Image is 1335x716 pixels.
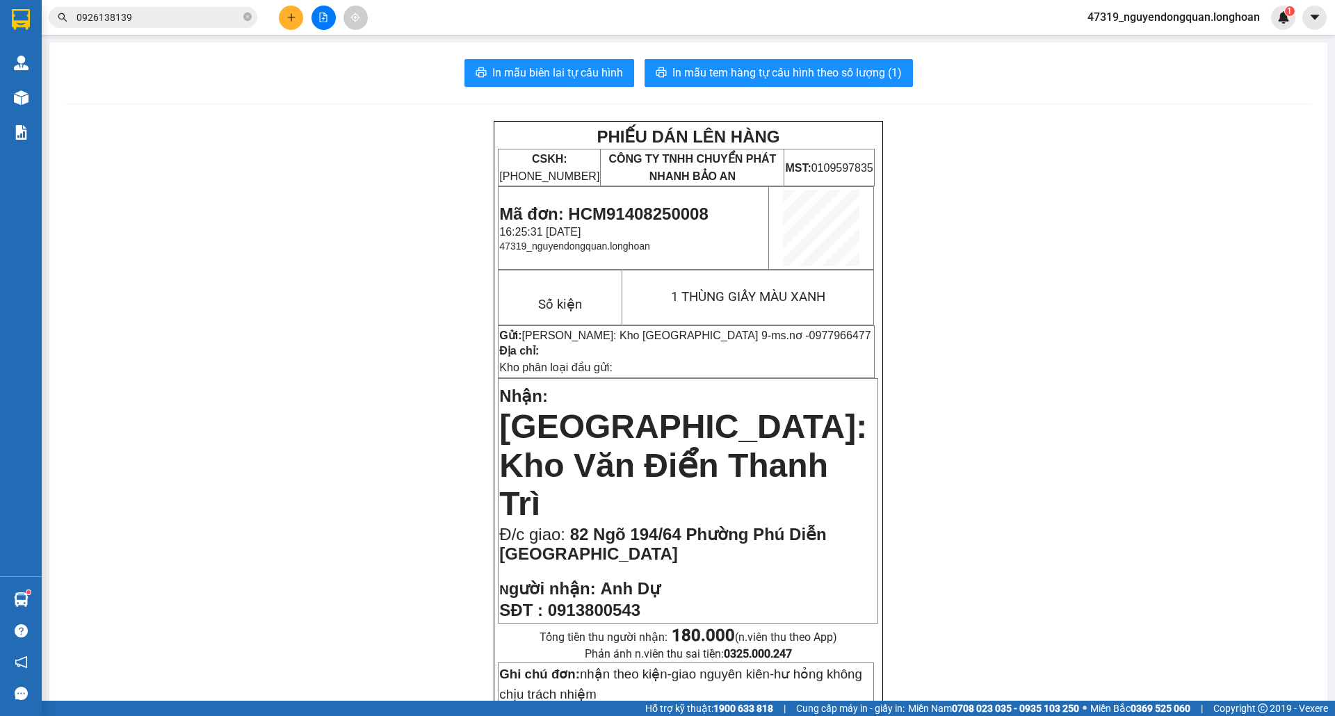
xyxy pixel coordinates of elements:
[600,579,660,598] span: Anh Dự
[1090,701,1190,716] span: Miền Bắc
[499,361,613,373] span: Kho phân loại đầu gửi:
[499,387,548,405] span: Nhận:
[499,329,521,341] strong: Gửi:
[538,297,582,312] span: Số kiện
[1277,11,1290,24] img: icon-new-feature
[6,74,214,93] span: Mã đơn: HCM91408250008
[1201,701,1203,716] span: |
[672,630,837,644] span: (n.viên thu theo App)
[509,579,596,598] span: gười nhận:
[110,30,277,55] span: CÔNG TY TNHH CHUYỂN PHÁT NHANH BẢO AN
[713,703,773,714] strong: 1900 633 818
[771,329,871,341] span: ms.nơ -
[499,667,862,701] span: nhận theo kiện-giao nguyên kiên-hư hỏng không chịu trách nhiệm
[243,11,252,24] span: close-circle
[1083,706,1087,711] span: ⚪️
[6,30,106,54] span: [PHONE_NUMBER]
[499,345,539,357] strong: Địa chỉ:
[1285,6,1295,16] sup: 1
[656,67,667,80] span: printer
[311,6,336,30] button: file-add
[492,64,623,81] span: In mẫu biên lai tự cấu hình
[1131,703,1190,714] strong: 0369 525 060
[15,624,28,637] span: question-circle
[499,601,543,619] strong: SĐT :
[58,13,67,22] span: search
[908,701,1079,716] span: Miền Nam
[597,127,779,146] strong: PHIẾU DÁN LÊN HÀNG
[1309,11,1321,24] span: caret-down
[499,204,708,223] span: Mã đơn: HCM91408250008
[14,125,29,140] img: solution-icon
[26,590,31,594] sup: 1
[14,90,29,105] img: warehouse-icon
[724,647,792,660] strong: 0325.000.247
[499,667,580,681] strong: Ghi chú đơn:
[499,408,867,522] span: [GEOGRAPHIC_DATA]: Kho Văn Điển Thanh Trì
[12,9,30,30] img: logo-vxr
[645,59,913,87] button: printerIn mẫu tem hàng tự cấu hình theo số lượng (1)
[14,56,29,70] img: warehouse-icon
[1258,703,1268,713] span: copyright
[1302,6,1327,30] button: caret-down
[768,329,871,341] span: -
[499,583,595,597] strong: N
[343,6,368,30] button: aim
[1287,6,1292,16] span: 1
[499,153,599,182] span: [PHONE_NUMBER]
[6,96,87,108] span: 16:25:31 [DATE]
[279,6,303,30] button: plus
[98,6,281,25] strong: PHIẾU DÁN LÊN HÀNG
[809,329,871,341] span: 0977966477
[350,13,360,22] span: aim
[243,13,252,21] span: close-circle
[796,701,905,716] span: Cung cấp máy in - giấy in:
[38,30,74,42] strong: CSKH:
[548,601,640,619] span: 0913800543
[464,59,634,87] button: printerIn mẫu biên lai tự cấu hình
[785,162,811,174] strong: MST:
[476,67,487,80] span: printer
[784,701,786,716] span: |
[645,701,773,716] span: Hỗ trợ kỹ thuật:
[672,626,735,645] strong: 180.000
[15,656,28,669] span: notification
[1076,8,1271,26] span: 47319_nguyendongquan.longhoan
[540,630,837,644] span: Tổng tiền thu người nhận:
[532,153,567,165] strong: CSKH:
[499,525,826,563] span: 82 Ngõ 194/64 Phường Phú Diễn [GEOGRAPHIC_DATA]
[952,703,1079,714] strong: 0708 023 035 - 0935 103 250
[286,13,296,22] span: plus
[499,241,649,252] span: 47319_nguyendongquan.longhoan
[15,687,28,700] span: message
[499,525,569,544] span: Đ/c giao:
[785,162,873,174] span: 0109597835
[76,10,241,25] input: Tìm tên, số ĐT hoặc mã đơn
[318,13,328,22] span: file-add
[672,64,902,81] span: In mẫu tem hàng tự cấu hình theo số lượng (1)
[14,592,29,607] img: warehouse-icon
[585,647,792,660] span: Phản ánh n.viên thu sai tiền:
[608,153,776,182] span: CÔNG TY TNHH CHUYỂN PHÁT NHANH BẢO AN
[671,289,825,304] span: 1 THÙNG GIẤY MÀU XANH
[499,226,581,238] span: 16:25:31 [DATE]
[522,329,768,341] span: [PERSON_NAME]: Kho [GEOGRAPHIC_DATA] 9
